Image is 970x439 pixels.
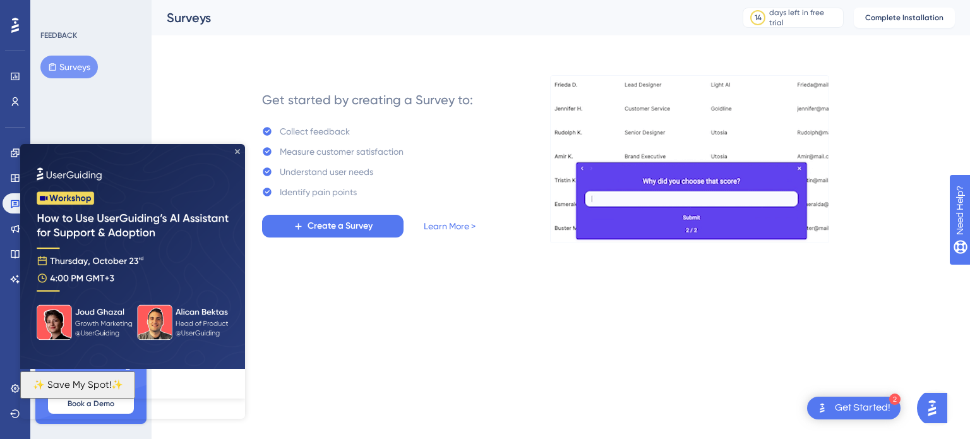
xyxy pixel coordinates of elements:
div: 2 [889,394,901,405]
span: Need Help? [30,3,79,18]
div: Get Started! [835,401,890,415]
button: Create a Survey [262,215,404,238]
div: Collect feedback [280,124,350,139]
div: FEEDBACK [40,30,77,40]
div: Understand user needs [280,164,373,179]
div: 14 [755,13,762,23]
img: b81bf5b5c10d0e3e90f664060979471a.gif [550,75,829,243]
a: Learn More > [424,219,476,234]
span: Complete Installation [865,13,943,23]
div: Surveys [167,9,711,27]
div: Open Get Started! checklist, remaining modules: 2 [807,397,901,419]
button: Surveys [40,56,98,78]
div: days left in free trial [769,8,839,28]
div: Close Preview [215,5,220,10]
span: Create a Survey [308,219,373,234]
img: launcher-image-alternative-text [815,400,830,416]
div: Identify pain points [280,184,357,200]
div: Measure customer satisfaction [280,144,404,159]
button: Complete Installation [854,8,955,28]
div: Get started by creating a Survey to: [262,91,473,109]
iframe: UserGuiding AI Assistant Launcher [917,389,955,427]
